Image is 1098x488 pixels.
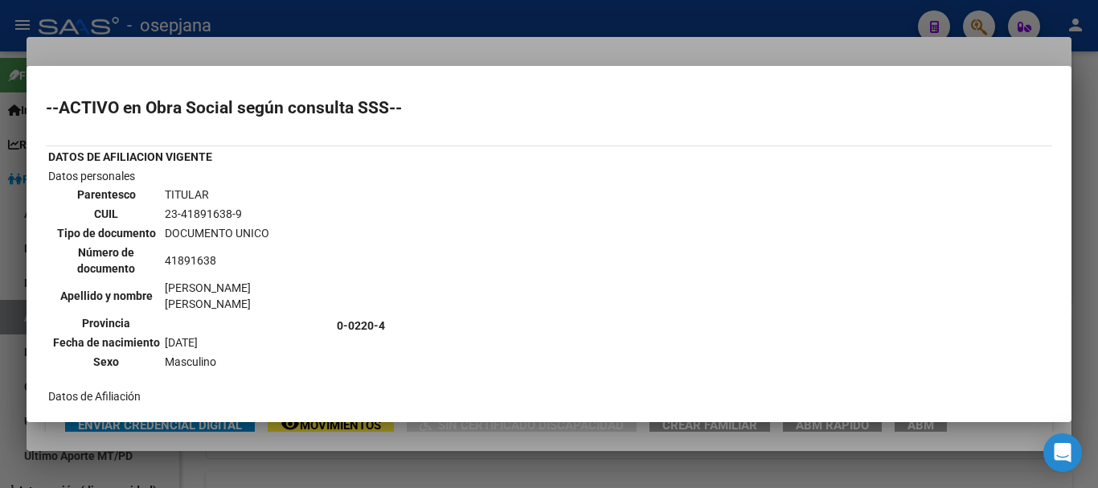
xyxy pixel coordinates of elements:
[164,224,332,242] td: DOCUMENTO UNICO
[164,279,332,313] td: [PERSON_NAME] [PERSON_NAME]
[1043,433,1082,472] div: Open Intercom Messenger
[50,224,162,242] th: Tipo de documento
[50,334,162,351] th: Fecha de nacimiento
[164,205,332,223] td: 23-41891638-9
[50,205,162,223] th: CUIL
[164,353,332,371] td: Masculino
[50,244,162,277] th: Número de documento
[50,314,162,332] th: Provincia
[47,167,334,484] td: Datos personales Datos de Afiliación
[48,150,212,163] b: DATOS DE AFILIACION VIGENTE
[50,353,162,371] th: Sexo
[337,319,385,332] b: 0-0220-4
[164,186,332,203] td: TITULAR
[164,334,332,351] td: [DATE]
[50,186,162,203] th: Parentesco
[164,244,332,277] td: 41891638
[50,279,162,313] th: Apellido y nombre
[46,100,1052,116] h2: --ACTIVO en Obra Social según consulta SSS--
